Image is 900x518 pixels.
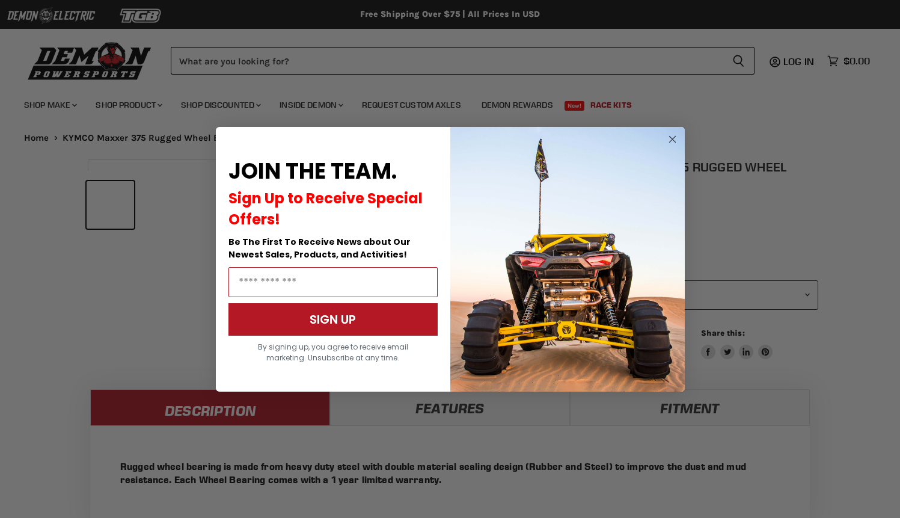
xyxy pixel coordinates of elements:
[228,303,438,336] button: SIGN UP
[228,188,423,229] span: Sign Up to Receive Special Offers!
[665,132,680,147] button: Close dialog
[450,127,685,392] img: a9095488-b6e7-41ba-879d-588abfab540b.jpeg
[228,236,411,261] span: Be The First To Receive News about Our Newest Sales, Products, and Activities!
[228,156,397,187] span: JOIN THE TEAM.
[258,342,408,363] span: By signing up, you agree to receive email marketing. Unsubscribe at any time.
[228,267,438,297] input: Email Address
